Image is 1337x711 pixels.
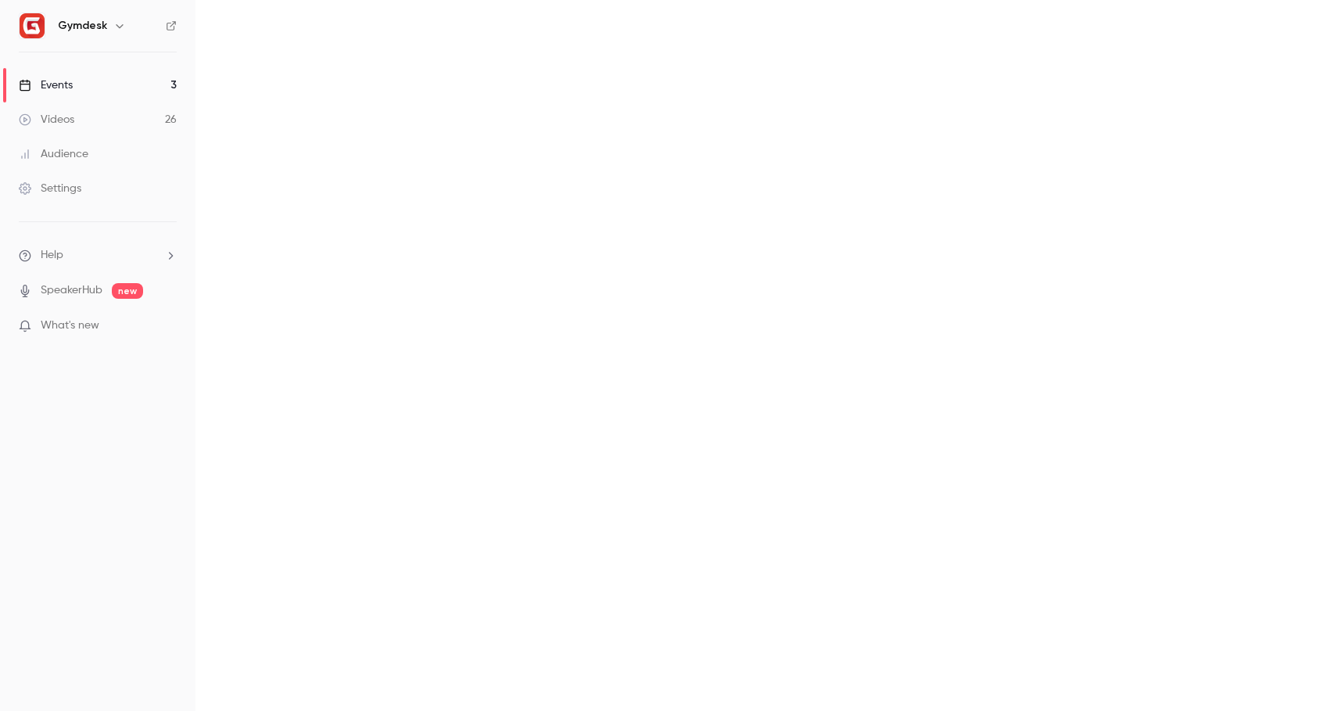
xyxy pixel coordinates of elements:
[41,318,99,334] span: What's new
[112,283,143,299] span: new
[19,181,81,196] div: Settings
[58,18,107,34] h6: Gymdesk
[19,146,88,162] div: Audience
[19,77,73,93] div: Events
[41,247,63,264] span: Help
[41,282,102,299] a: SpeakerHub
[19,247,177,264] li: help-dropdown-opener
[19,112,74,127] div: Videos
[20,13,45,38] img: Gymdesk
